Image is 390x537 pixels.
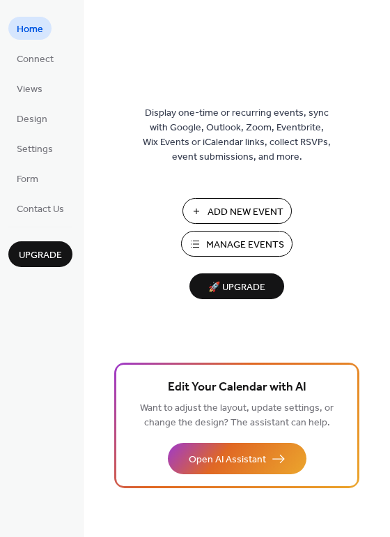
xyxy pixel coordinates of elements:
[206,238,284,252] span: Manage Events
[8,137,61,160] a: Settings
[8,167,47,190] a: Form
[17,112,47,127] span: Design
[17,142,53,157] span: Settings
[189,453,266,467] span: Open AI Assistant
[8,107,56,130] a: Design
[143,106,331,165] span: Display one-time or recurring events, sync with Google, Outlook, Zoom, Eventbrite, Wix Events or ...
[8,241,72,267] button: Upgrade
[8,197,72,220] a: Contact Us
[8,17,52,40] a: Home
[168,443,306,474] button: Open AI Assistant
[198,278,276,297] span: 🚀 Upgrade
[208,205,283,220] span: Add New Event
[182,198,292,224] button: Add New Event
[17,82,42,97] span: Views
[17,22,43,37] span: Home
[19,248,62,263] span: Upgrade
[8,77,51,100] a: Views
[181,231,292,257] button: Manage Events
[17,172,38,187] span: Form
[17,202,64,217] span: Contact Us
[189,273,284,299] button: 🚀 Upgrade
[140,399,334,432] span: Want to adjust the layout, update settings, or change the design? The assistant can help.
[168,378,306,398] span: Edit Your Calendar with AI
[8,47,62,70] a: Connect
[17,52,54,67] span: Connect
